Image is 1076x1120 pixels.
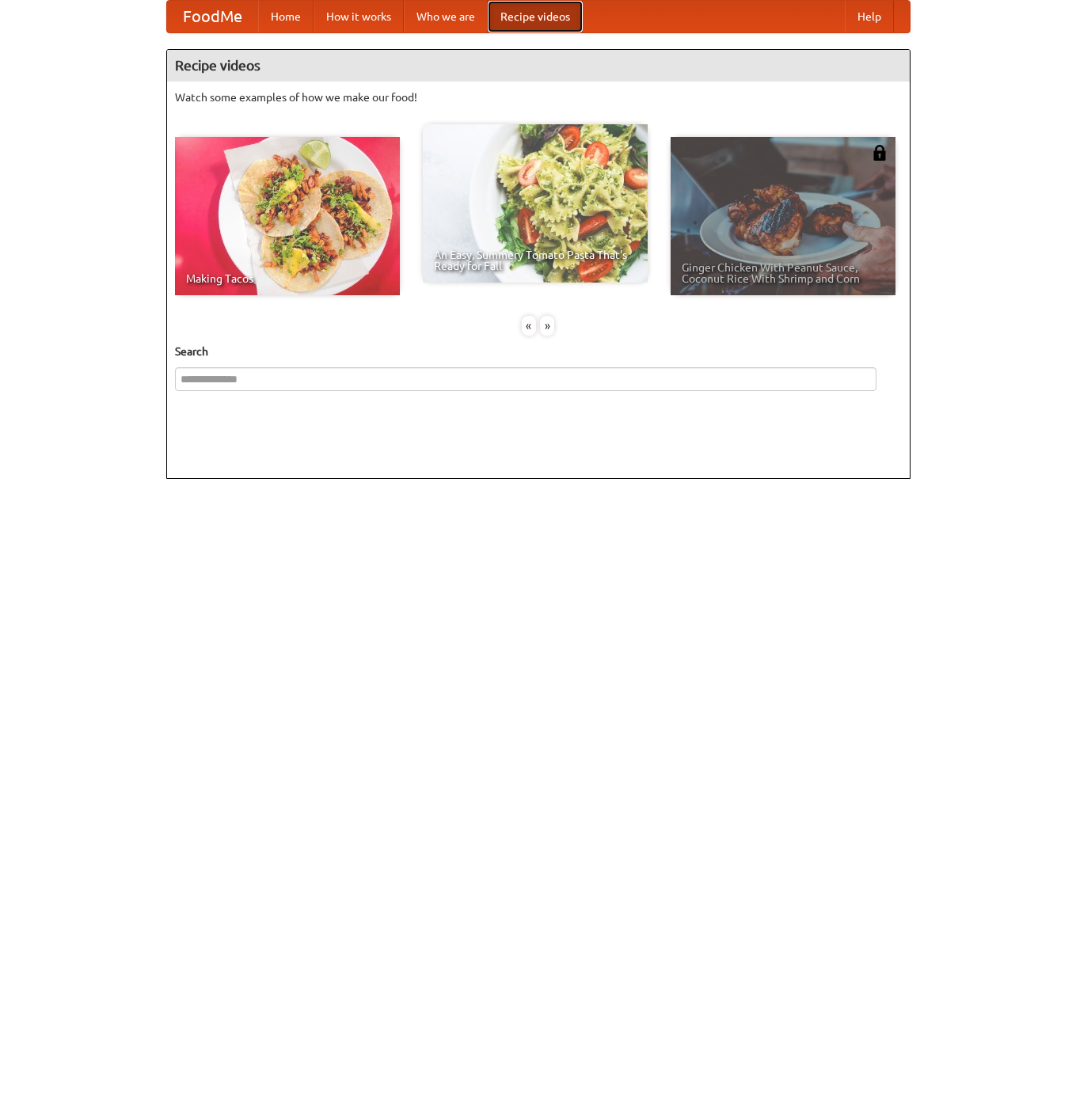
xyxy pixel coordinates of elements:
a: Who we are [404,1,488,32]
a: How it works [314,1,404,32]
a: Help [845,1,894,32]
div: « [522,316,536,336]
span: Making Tacos [186,273,389,284]
a: Home [258,1,314,32]
span: An Easy, Summery Tomato Pasta That's Ready for Fall [434,249,637,271]
a: FoodMe [167,1,258,32]
a: Recipe videos [488,1,583,32]
h4: Recipe videos [167,50,910,82]
p: Watch some examples of how we make our food! [175,89,902,105]
div: » [540,316,554,336]
img: 483408.png [872,145,888,161]
a: An Easy, Summery Tomato Pasta That's Ready for Fall [423,124,648,283]
h5: Search [175,344,902,359]
a: Making Tacos [175,137,400,295]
